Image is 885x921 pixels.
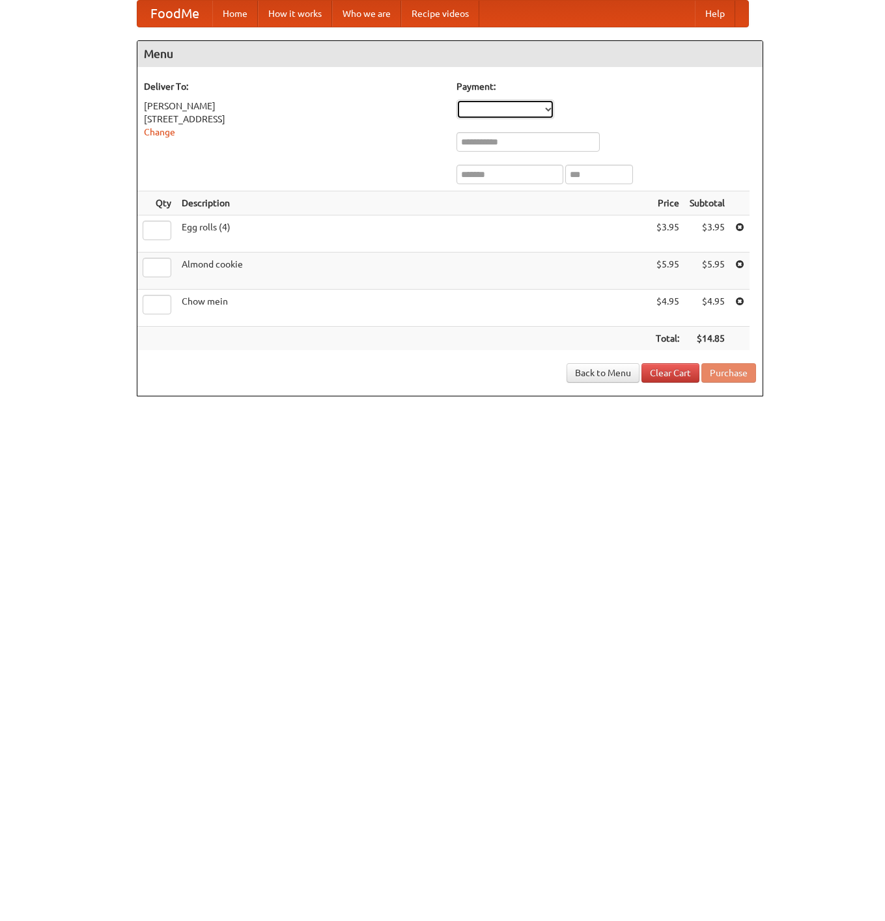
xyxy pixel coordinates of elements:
a: Back to Menu [567,363,639,383]
h4: Menu [137,41,763,67]
td: $4.95 [651,290,684,327]
a: Clear Cart [641,363,699,383]
a: FoodMe [137,1,212,27]
td: $5.95 [651,253,684,290]
div: [PERSON_NAME] [144,100,443,113]
button: Purchase [701,363,756,383]
th: Price [651,191,684,215]
th: Description [176,191,651,215]
td: Almond cookie [176,253,651,290]
h5: Deliver To: [144,80,443,93]
td: Egg rolls (4) [176,215,651,253]
a: Home [212,1,258,27]
th: $14.85 [684,327,730,351]
td: $3.95 [651,215,684,253]
a: Help [695,1,735,27]
th: Total: [651,327,684,351]
div: [STREET_ADDRESS] [144,113,443,126]
td: Chow mein [176,290,651,327]
td: $3.95 [684,215,730,253]
a: Recipe videos [401,1,479,27]
th: Subtotal [684,191,730,215]
td: $4.95 [684,290,730,327]
a: Change [144,127,175,137]
a: How it works [258,1,332,27]
a: Who we are [332,1,401,27]
td: $5.95 [684,253,730,290]
h5: Payment: [457,80,756,93]
th: Qty [137,191,176,215]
